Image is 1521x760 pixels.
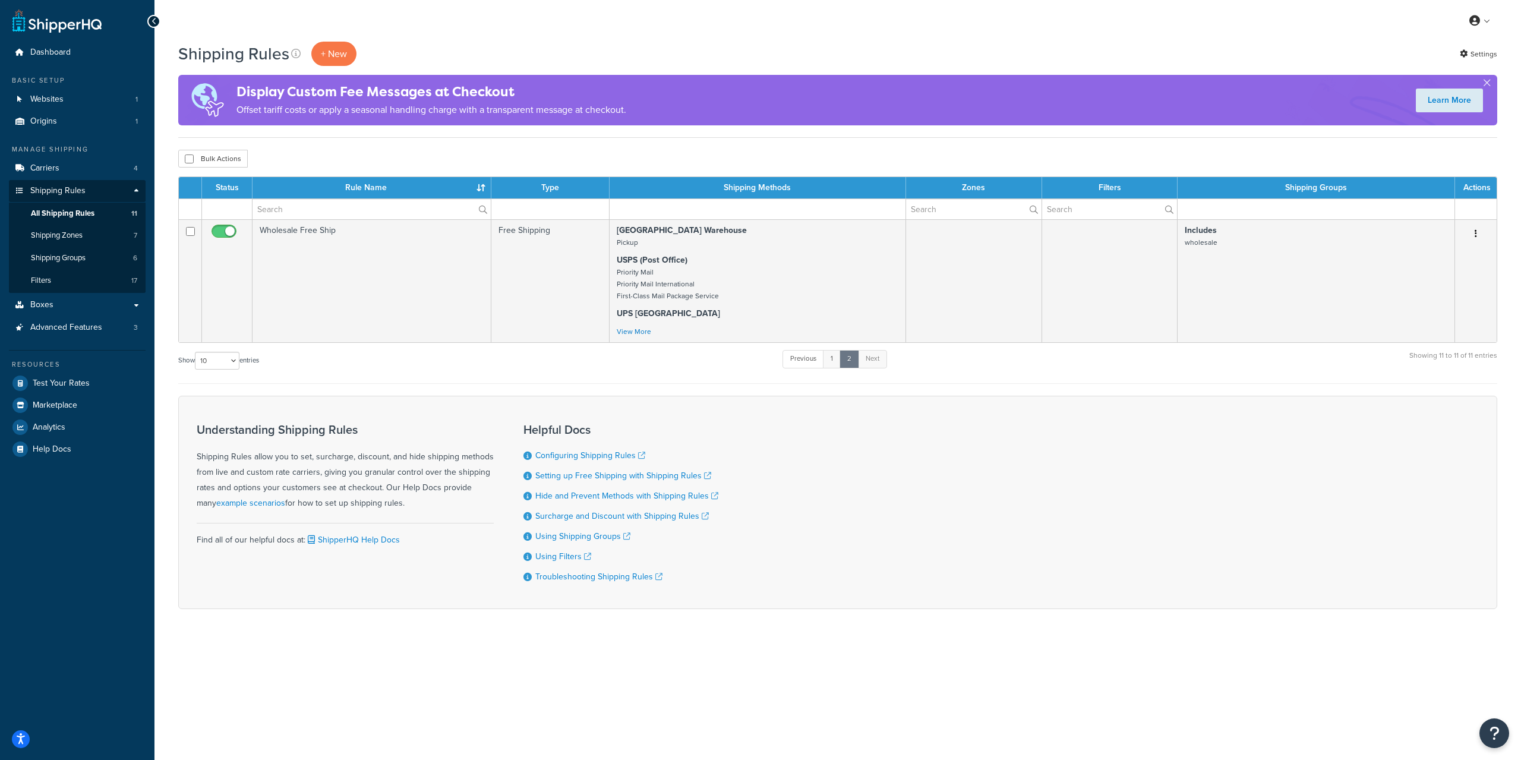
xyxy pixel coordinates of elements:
div: Resources [9,359,146,370]
div: Find all of our helpful docs at: [197,523,494,548]
span: Origins [30,116,57,127]
a: Previous [782,350,824,368]
th: Status [202,177,253,198]
li: Shipping Zones [9,225,146,247]
a: Shipping Groups 6 [9,247,146,269]
a: Settings [1460,46,1497,62]
span: 6 [133,253,137,263]
strong: UPS [GEOGRAPHIC_DATA] [617,307,720,320]
strong: [GEOGRAPHIC_DATA] Warehouse [617,224,747,236]
span: 4 [134,163,138,174]
span: 1 [135,94,138,105]
span: Shipping Zones [31,231,83,241]
li: Carriers [9,157,146,179]
span: Marketplace [33,401,77,411]
a: Shipping Rules [9,180,146,202]
input: Search [1042,199,1177,219]
span: Analytics [33,422,65,433]
li: Test Your Rates [9,373,146,394]
span: Dashboard [30,48,71,58]
div: Basic Setup [9,75,146,86]
p: Offset tariff costs or apply a seasonal handling charge with a transparent message at checkout. [236,102,626,118]
th: Actions [1455,177,1497,198]
small: wholesale [1185,237,1217,248]
a: example scenarios [216,497,285,509]
span: Carriers [30,163,59,174]
li: All Shipping Rules [9,203,146,225]
a: ShipperHQ Home [12,9,102,33]
th: Zones [906,177,1042,198]
span: 17 [131,276,137,286]
input: Search [253,199,491,219]
a: Origins 1 [9,111,146,133]
a: View More [617,326,651,337]
select: Showentries [195,352,239,370]
h1: Shipping Rules [178,42,289,65]
li: Origins [9,111,146,133]
a: All Shipping Rules 11 [9,203,146,225]
td: Free Shipping [491,219,610,342]
span: 1 [135,116,138,127]
span: Shipping Groups [31,253,86,263]
a: Hide and Prevent Methods with Shipping Rules [535,490,718,502]
a: Carriers 4 [9,157,146,179]
span: 3 [134,323,138,333]
p: + New [311,42,356,66]
a: ShipperHQ Help Docs [305,534,400,546]
h3: Understanding Shipping Rules [197,423,494,436]
a: Learn More [1416,89,1483,112]
a: Surcharge and Discount with Shipping Rules [535,510,709,522]
a: Shipping Zones 7 [9,225,146,247]
li: Filters [9,270,146,292]
span: Websites [30,94,64,105]
span: Help Docs [33,444,71,455]
th: Rule Name : activate to sort column ascending [253,177,491,198]
span: Shipping Rules [30,186,86,196]
li: Websites [9,89,146,111]
a: Using Shipping Groups [535,530,630,543]
a: Help Docs [9,439,146,460]
th: Type [491,177,610,198]
a: Analytics [9,417,146,438]
strong: USPS (Post Office) [617,254,687,266]
td: Wholesale Free Ship [253,219,491,342]
div: Manage Shipping [9,144,146,154]
a: Advanced Features 3 [9,317,146,339]
label: Show entries [178,352,259,370]
h4: Display Custom Fee Messages at Checkout [236,82,626,102]
a: Troubleshooting Shipping Rules [535,570,662,583]
a: Using Filters [535,550,591,563]
li: Shipping Groups [9,247,146,269]
small: Pickup [617,237,638,248]
li: Advanced Features [9,317,146,339]
strong: Includes [1185,224,1217,236]
a: Next [858,350,887,368]
small: Priority Mail Priority Mail International First-Class Mail Package Service [617,267,719,301]
a: Setting up Free Shipping with Shipping Rules [535,469,711,482]
th: Shipping Groups [1178,177,1455,198]
a: Marketplace [9,395,146,416]
li: Shipping Rules [9,180,146,293]
div: Showing 11 to 11 of 11 entries [1409,349,1497,374]
a: 1 [823,350,841,368]
th: Filters [1042,177,1178,198]
span: 11 [131,209,137,219]
span: Boxes [30,300,53,310]
a: Boxes [9,294,146,316]
a: Configuring Shipping Rules [535,449,645,462]
a: Websites 1 [9,89,146,111]
a: Dashboard [9,42,146,64]
a: Filters 17 [9,270,146,292]
img: duties-banner-06bc72dcb5fe05cb3f9472aba00be2ae8eb53ab6f0d8bb03d382ba314ac3c341.png [178,75,236,125]
span: All Shipping Rules [31,209,94,219]
div: Shipping Rules allow you to set, surcharge, discount, and hide shipping methods from live and cus... [197,423,494,511]
th: Shipping Methods [610,177,906,198]
span: Advanced Features [30,323,102,333]
span: 7 [134,231,137,241]
a: 2 [840,350,859,368]
h3: Helpful Docs [523,423,718,436]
